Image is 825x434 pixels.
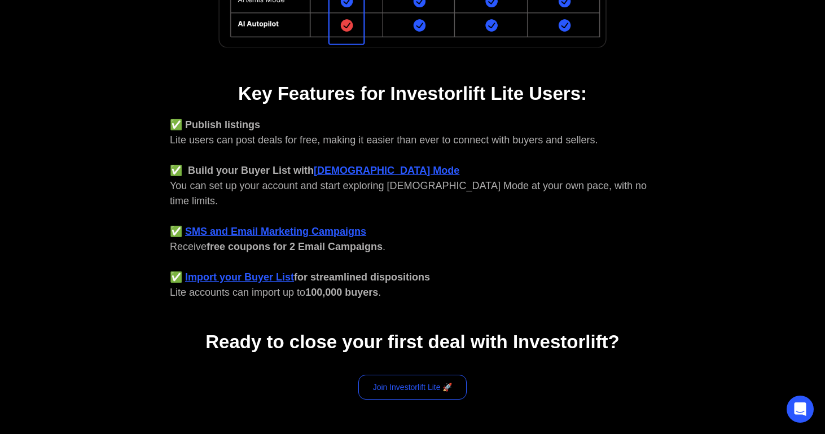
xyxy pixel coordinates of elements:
strong: ✅ Publish listings [170,119,260,130]
a: Import your Buyer List [185,271,294,283]
a: SMS and Email Marketing Campaigns [185,226,366,237]
a: [DEMOGRAPHIC_DATA] Mode [314,165,459,176]
strong: 100,000 buyers [305,287,378,298]
div: Open Intercom Messenger [787,396,814,423]
strong: Ready to close your first deal with Investorlift? [205,331,619,352]
strong: Key Features for Investorlift Lite Users: [238,83,587,104]
strong: ✅ Build your Buyer List with [170,165,314,176]
strong: ✅ [170,271,182,283]
strong: free coupons for 2 Email Campaigns [207,241,383,252]
strong: for streamlined dispositions [294,271,430,283]
strong: ✅ [170,226,182,237]
div: Lite users can post deals for free, making it easier than ever to connect with buyers and sellers... [170,117,655,300]
a: Join Investorlift Lite 🚀 [358,375,467,400]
